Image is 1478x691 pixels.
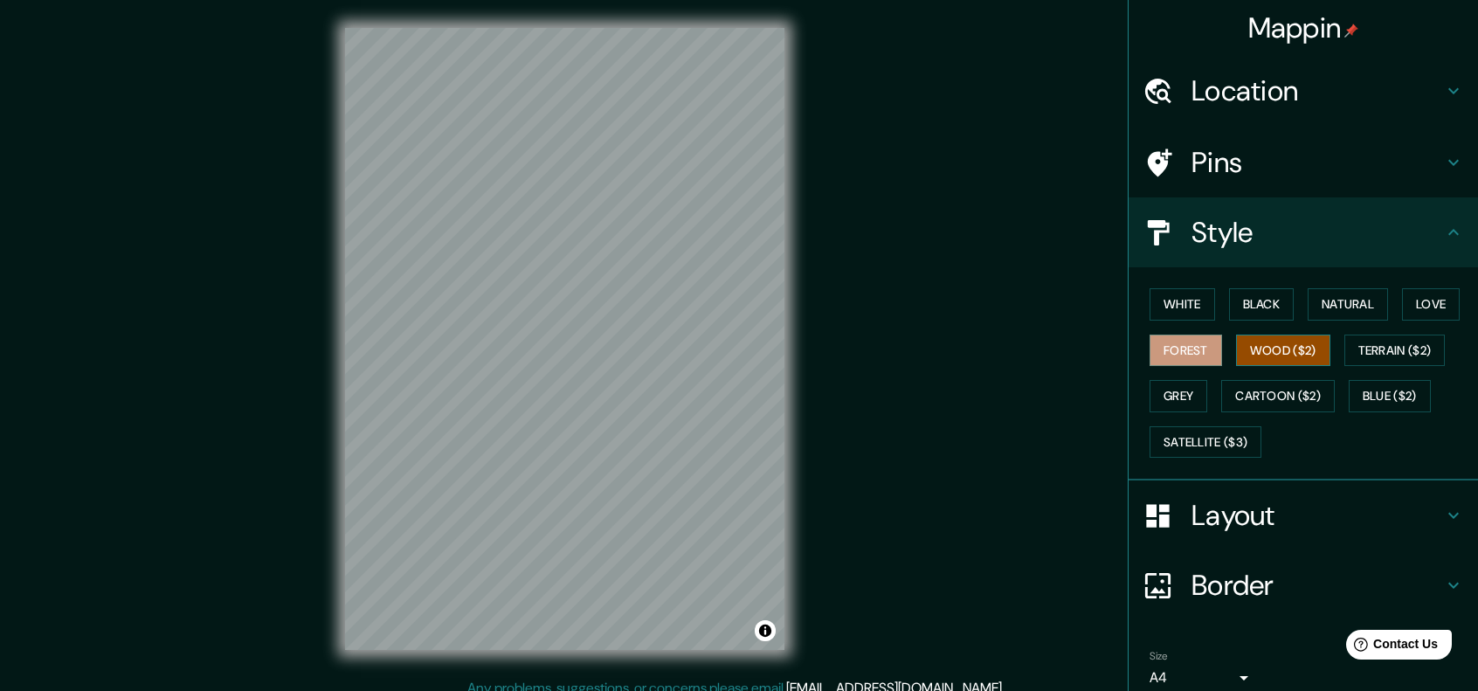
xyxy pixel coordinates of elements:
div: Style [1129,197,1478,267]
canvas: Map [345,28,784,650]
button: Cartoon ($2) [1221,380,1335,412]
button: Grey [1150,380,1207,412]
label: Size [1150,649,1168,664]
button: Love [1402,288,1460,321]
button: Natural [1308,288,1388,321]
div: Border [1129,550,1478,620]
h4: Mappin [1248,10,1359,45]
button: Wood ($2) [1236,335,1330,367]
div: Pins [1129,128,1478,197]
button: Blue ($2) [1349,380,1431,412]
button: Forest [1150,335,1222,367]
h4: Border [1191,568,1443,603]
h4: Pins [1191,145,1443,180]
button: Toggle attribution [755,620,776,641]
div: Location [1129,56,1478,126]
h4: Location [1191,73,1443,108]
button: White [1150,288,1215,321]
button: Terrain ($2) [1344,335,1446,367]
button: Satellite ($3) [1150,426,1261,459]
h4: Layout [1191,498,1443,533]
div: Layout [1129,480,1478,550]
h4: Style [1191,215,1443,250]
button: Black [1229,288,1295,321]
img: pin-icon.png [1344,24,1358,38]
iframe: Help widget launcher [1323,623,1459,672]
